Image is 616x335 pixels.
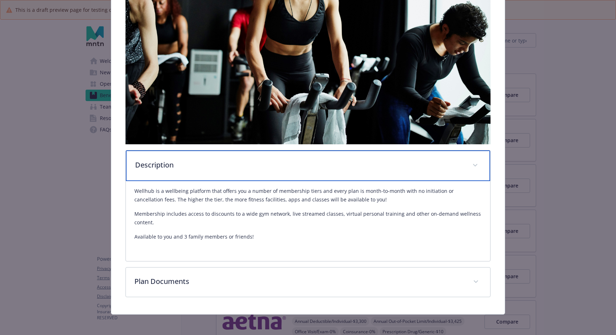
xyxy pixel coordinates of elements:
[134,187,482,204] p: Wellhub is a wellbeing platform that offers you a number of membership tiers and every plan is mo...
[135,160,464,170] p: Description
[126,150,490,181] div: Description
[126,267,490,297] div: Plan Documents
[134,210,482,227] p: Membership includes access to discounts to a wide gym network, live streamed classes, virtual per...
[126,181,490,261] div: Description
[134,276,464,287] p: Plan Documents
[134,232,482,241] p: Available to you and 3 family members or friends!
